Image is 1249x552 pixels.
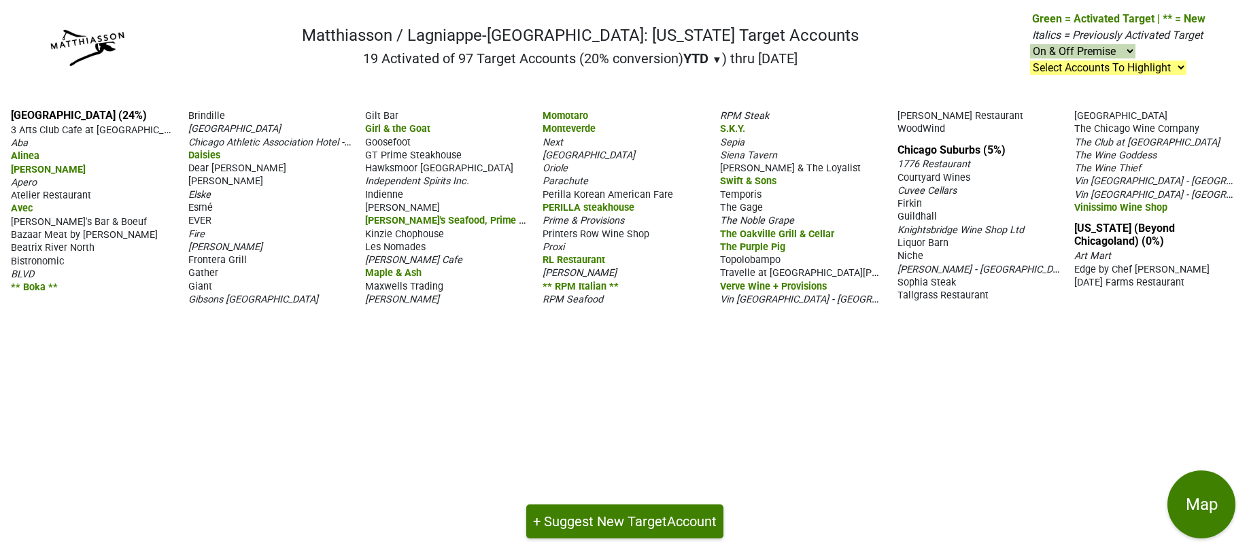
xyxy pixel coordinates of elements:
span: Girl & the Goat [365,123,430,135]
span: Bazaar Meat by [PERSON_NAME] [11,229,158,241]
span: Goosefoot [365,137,411,148]
span: Esmé [188,202,213,213]
span: GT Prime Steakhouse [365,150,462,161]
span: Liquor Barn [897,237,948,249]
span: Perilla Korean American Fare [543,189,673,201]
span: Account [667,513,717,530]
span: The Wine Goddess [1074,150,1157,161]
span: Kinzie Chophouse [365,228,444,240]
span: [PERSON_NAME] [188,175,263,187]
span: Aba [11,137,28,149]
span: Hawksmoor [GEOGRAPHIC_DATA] [365,162,513,174]
span: Vin [GEOGRAPHIC_DATA] - [GEOGRAPHIC_DATA] [720,292,929,305]
span: [PERSON_NAME] - [GEOGRAPHIC_DATA] [897,262,1072,275]
span: Monteverde [543,123,596,135]
span: The Wine Thief [1074,162,1141,174]
span: Vinissimo Wine Shop [1074,202,1167,213]
h2: 19 Activated of 97 Target Accounts (20% conversion) ) thru [DATE] [302,50,859,67]
button: Map [1167,470,1235,538]
span: Apero [11,177,37,188]
span: Chicago Athletic Association Hotel - [GEOGRAPHIC_DATA] [188,135,439,148]
span: Prime & Provisions [543,215,624,226]
span: [PERSON_NAME] & The Loyalist [720,162,861,174]
span: Tallgrass Restaurant [897,290,989,301]
span: Proxi [543,241,564,253]
span: EVER [188,215,211,226]
span: The Chicago Wine Company [1074,123,1199,135]
span: Topolobampo [720,254,781,266]
span: Courtyard Wines [897,172,970,184]
span: S.K.Y. [720,123,745,135]
span: Gilt Bar [365,110,398,122]
span: Travelle at [GEOGRAPHIC_DATA][PERSON_NAME], [GEOGRAPHIC_DATA] [720,266,1036,279]
span: [PERSON_NAME] [365,294,439,305]
span: Atelier Restaurant [11,190,91,201]
span: Brindille [188,110,225,122]
span: Verve Wine + Provisions [720,281,827,292]
span: [PERSON_NAME] [543,267,617,279]
span: Parachute [543,175,588,187]
span: Green = Activated Target | ** = New [1032,12,1205,25]
span: [PERSON_NAME]'s Seafood, Prime Steak & Stone Crab [365,213,605,226]
span: [PERSON_NAME] [188,241,262,253]
span: Avec [11,203,33,214]
span: [PERSON_NAME]'s Bar & Boeuf [11,216,147,228]
span: Giant [188,281,212,292]
span: PERILLA steakhouse [543,202,634,213]
span: Elske [188,189,211,201]
span: Daisies [188,150,220,161]
span: Knightsbridge Wine Shop Ltd [897,224,1024,236]
span: Sepia [720,137,745,148]
span: Art Mart [1074,250,1111,262]
span: Alinea [11,150,39,162]
span: Cuvee Cellars [897,185,957,196]
span: [DATE] Farms Restaurant [1074,277,1184,288]
span: Dear [PERSON_NAME] [188,162,286,174]
a: [GEOGRAPHIC_DATA] (24%) [11,109,147,122]
span: WoodWind [897,123,945,135]
span: [GEOGRAPHIC_DATA] [543,150,635,161]
span: [GEOGRAPHIC_DATA] [1074,110,1167,122]
span: [GEOGRAPHIC_DATA] [188,123,281,135]
span: [PERSON_NAME] Restaurant [897,110,1023,122]
span: RPM Steak [720,110,769,122]
span: Oriole [543,162,568,174]
span: YTD [683,50,708,67]
span: Beatrix River North [11,242,95,254]
button: + Suggest New TargetAccount [526,504,723,538]
a: [US_STATE] (Beyond Chicagoland) (0%) [1074,222,1175,247]
span: Siena Tavern [720,150,777,161]
span: Bistronomic [11,256,65,267]
span: Maple & Ash [365,267,422,279]
span: Frontera Grill [188,254,247,266]
span: BLVD [11,269,34,280]
h1: Matthiasson / Lagniappe-[GEOGRAPHIC_DATA]: [US_STATE] Target Accounts [302,26,859,46]
span: The Gage [720,202,763,213]
span: Swift & Sons [720,175,776,187]
span: Niche [897,250,923,262]
span: Gather [188,267,218,279]
span: Gibsons [GEOGRAPHIC_DATA] [188,294,318,305]
span: [PERSON_NAME] [11,164,86,175]
span: The Club at [GEOGRAPHIC_DATA] [1074,137,1220,148]
span: The Noble Grape [720,215,794,226]
span: Italics = Previously Activated Target [1032,29,1203,41]
span: Indienne [365,189,403,201]
span: [PERSON_NAME] Cafe [365,254,462,266]
span: Fire [188,228,205,240]
span: Independent Spirits Inc. [365,175,469,187]
span: Firkin [897,198,922,209]
span: The Purple Pig [720,241,785,253]
span: ▼ [712,54,722,66]
span: Printers Row Wine Shop [543,228,649,240]
img: Matthiasson [44,27,129,71]
span: Edge by Chef [PERSON_NAME] [1074,264,1210,275]
span: Maxwells Trading [365,281,443,292]
span: Next [543,137,563,148]
span: RL Restaurant [543,254,605,266]
span: 3 Arts Club Cafe at [GEOGRAPHIC_DATA] [11,123,190,136]
span: RPM Seafood [543,294,603,305]
span: Temporis [720,189,762,201]
span: Sophia Steak [897,277,956,288]
a: Chicago Suburbs (5%) [897,143,1006,156]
